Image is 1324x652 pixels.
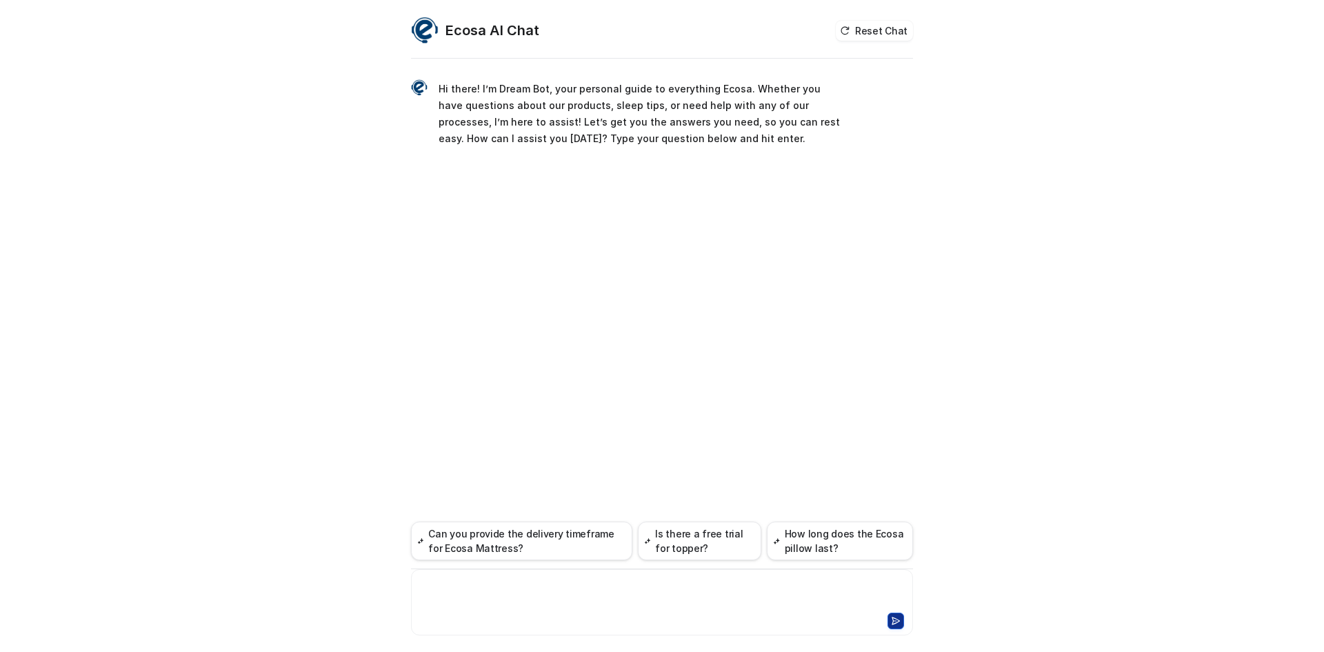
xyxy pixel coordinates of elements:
[411,79,428,96] img: Widget
[411,522,632,560] button: Can you provide the delivery timeframe for Ecosa Mattress?
[411,17,439,44] img: Widget
[638,522,761,560] button: Is there a free trial for topper?
[767,522,913,560] button: How long does the Ecosa pillow last?
[836,21,913,41] button: Reset Chat
[445,21,539,40] h2: Ecosa AI Chat
[439,81,842,147] p: Hi there! I’m Dream Bot, your personal guide to everything Ecosa. Whether you have questions abou...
